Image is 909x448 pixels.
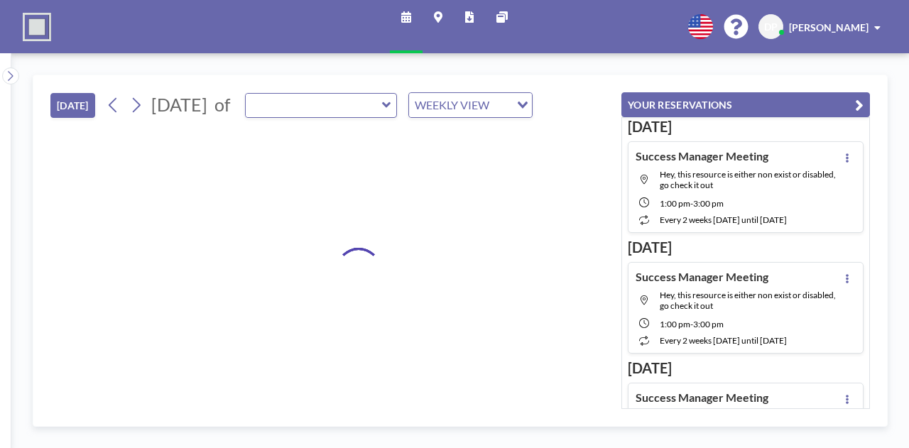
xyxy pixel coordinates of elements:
span: [DATE] [151,94,207,115]
div: Search for option [409,93,532,117]
span: - [690,319,693,329]
button: [DATE] [50,93,95,118]
span: Hey, this resource is either non exist or disabled, go check it out [660,290,836,311]
span: DP [764,21,778,33]
h3: [DATE] [628,359,864,377]
span: 3:00 PM [693,319,724,329]
span: every 2 weeks [DATE] until [DATE] [660,214,787,225]
h3: [DATE] [628,239,864,256]
input: Search for option [494,96,508,114]
span: WEEKLY VIEW [412,96,492,114]
h3: [DATE] [628,118,864,136]
span: every 2 weeks [DATE] until [DATE] [660,335,787,346]
span: 1:00 PM [660,198,690,209]
span: of [214,94,230,116]
span: Hey, this resource is either non exist or disabled, go check it out [660,169,836,190]
h4: Success Manager Meeting [636,390,768,405]
span: [PERSON_NAME] [789,21,869,33]
button: YOUR RESERVATIONS [621,92,870,117]
h4: Success Manager Meeting [636,270,768,284]
span: 3:00 PM [693,198,724,209]
img: organization-logo [23,13,51,41]
span: 1:00 PM [660,319,690,329]
span: - [690,198,693,209]
h4: Success Manager Meeting [636,149,768,163]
